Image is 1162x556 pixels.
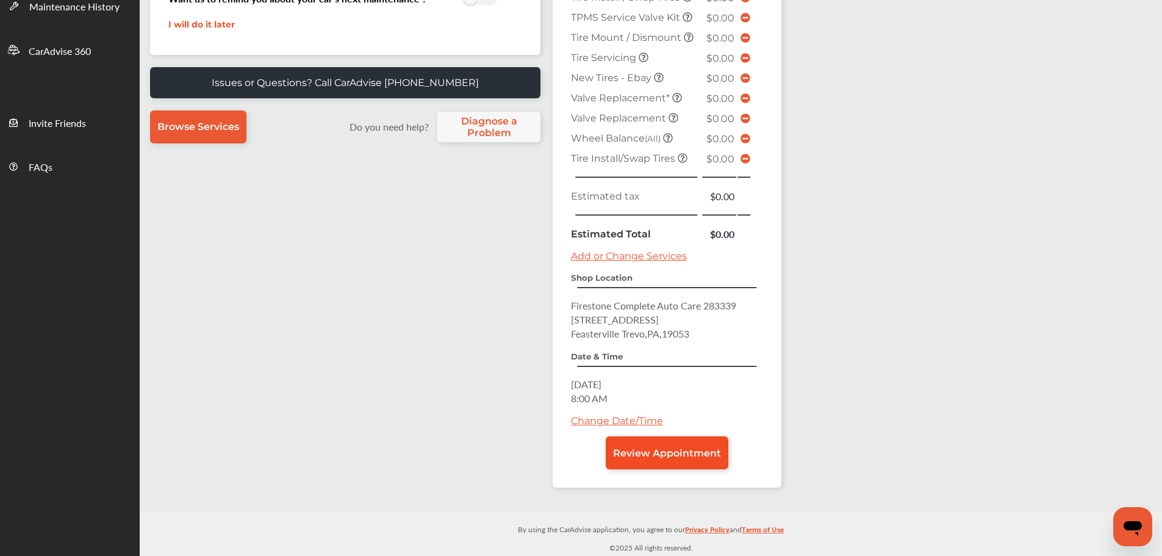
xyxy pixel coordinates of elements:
span: Feasterville Trevo , PA , 19053 [571,327,689,341]
span: 8:00 AM [571,391,608,405]
span: $0.00 [706,32,734,44]
span: Invite Friends [29,116,86,132]
span: $0.00 [706,52,734,64]
td: Estimated Total [568,224,701,244]
span: $0.00 [706,153,734,165]
span: Valve Replacement [571,112,669,124]
span: [DATE] [571,377,601,391]
span: $0.00 [706,93,734,104]
span: Tire Mount / Dismount [571,32,684,43]
a: Terms of Use [742,522,784,541]
a: Privacy Policy [685,522,730,541]
a: I will do it later [168,19,235,30]
span: $0.00 [706,12,734,24]
span: Tire Install/Swap Tires [571,153,678,164]
div: © 2025 All rights reserved. [140,512,1162,556]
span: $0.00 [706,113,734,125]
span: [STREET_ADDRESS] [571,312,659,327]
span: New Tires - Ebay [571,72,654,84]
a: Review Appointment [606,436,728,469]
td: $0.00 [701,224,737,244]
td: $0.00 [701,186,737,206]
a: Browse Services [150,110,246,143]
span: Firestone Complete Auto Care 283339 [571,298,736,312]
td: Estimated tax [568,186,701,206]
span: FAQs [29,160,52,176]
span: CarAdvise 360 [29,44,91,60]
strong: Date & Time [571,352,623,361]
label: Do you need help? [343,120,434,134]
a: Add or Change Services [571,250,687,262]
p: Issues or Questions? Call CarAdvise [PHONE_NUMBER] [212,77,479,88]
a: Diagnose a Problem [437,112,540,142]
span: $0.00 [706,73,734,84]
strong: Shop Location [571,273,633,283]
a: Issues or Questions? Call CarAdvise [PHONE_NUMBER] [150,67,540,98]
small: (All) [645,134,661,143]
span: $0.00 [706,133,734,145]
span: Browse Services [157,121,239,132]
p: By using the CarAdvise application, you agree to our and [140,522,1162,535]
span: Wheel Balance [571,132,663,144]
span: TPMS Service Valve Kit [571,12,683,23]
span: Valve Replacement* [571,92,672,104]
span: Diagnose a Problem [443,115,534,139]
span: Tire Servicing [571,52,639,63]
span: Review Appointment [613,447,721,459]
iframe: Button to launch messaging window [1113,507,1152,546]
a: Change Date/Time [571,415,663,427]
